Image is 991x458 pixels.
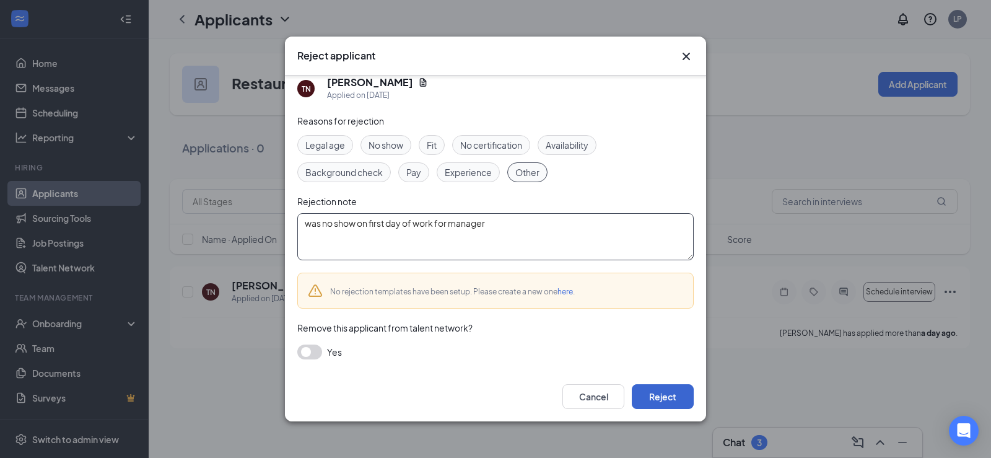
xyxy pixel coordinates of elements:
button: Close [679,49,694,64]
a: here [557,287,573,296]
textarea: was no show on first day of work for manager [297,213,694,260]
h5: [PERSON_NAME] [327,76,413,89]
button: Reject [632,384,694,409]
h3: Reject applicant [297,49,375,63]
div: Applied on [DATE] [327,89,428,102]
button: Cancel [562,384,624,409]
span: Background check [305,165,383,179]
span: Yes [327,345,342,359]
span: Experience [445,165,492,179]
span: Other [515,165,539,179]
span: No certification [460,138,522,152]
span: Remove this applicant from talent network? [297,322,473,333]
svg: Warning [308,283,323,298]
span: Reasons for rejection [297,115,384,126]
span: No show [369,138,403,152]
svg: Cross [679,49,694,64]
span: No rejection templates have been setup. Please create a new one . [330,287,575,296]
div: TN [302,84,311,94]
span: Fit [427,138,437,152]
span: Pay [406,165,421,179]
span: Legal age [305,138,345,152]
svg: Document [418,77,428,87]
div: Open Intercom Messenger [949,416,979,446]
span: Rejection note [297,196,357,207]
span: Availability [546,138,588,152]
